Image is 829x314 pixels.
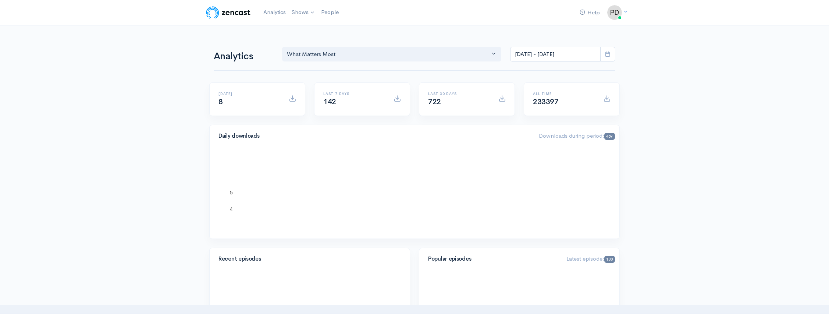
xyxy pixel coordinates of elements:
[428,97,441,106] span: 722
[318,4,342,20] a: People
[287,50,490,59] div: What Matters Most
[428,256,558,262] h4: Popular episodes
[218,92,280,96] h6: [DATE]
[510,47,601,62] input: analytics date range selector
[577,5,603,21] a: Help
[533,92,594,96] h6: All time
[604,256,615,263] span: 180
[428,92,490,96] h6: Last 30 days
[804,289,822,307] iframe: gist-messenger-bubble-iframe
[230,206,233,212] text: 4
[289,4,318,21] a: Shows
[218,156,611,230] svg: A chart.
[214,51,273,62] h1: Analytics
[230,190,233,195] text: 5
[218,133,530,139] h4: Daily downloads
[218,256,396,262] h4: Recent episodes
[607,5,622,20] img: ...
[539,132,615,139] span: Downloads during period:
[282,47,501,62] button: What Matters Most
[205,5,252,20] img: ZenCast Logo
[218,97,223,106] span: 8
[604,133,615,140] span: 459
[323,97,336,106] span: 142
[260,4,289,20] a: Analytics
[533,97,559,106] span: 233397
[323,92,385,96] h6: Last 7 days
[566,255,615,262] span: Latest episode:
